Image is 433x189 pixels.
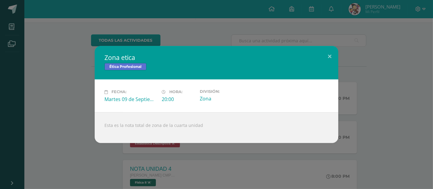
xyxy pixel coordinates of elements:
[169,90,182,94] span: Hora:
[200,95,252,102] div: Zona
[321,46,338,67] button: Close (Esc)
[104,53,329,62] h2: Zona etica
[111,90,126,94] span: Fecha:
[104,96,157,103] div: Martes 09 de Septiembre
[104,63,146,70] span: Ética Profesional
[200,89,252,94] label: División:
[95,112,338,143] div: Esta es la nota total de zona de la cuarta unidad
[162,96,195,103] div: 20:00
